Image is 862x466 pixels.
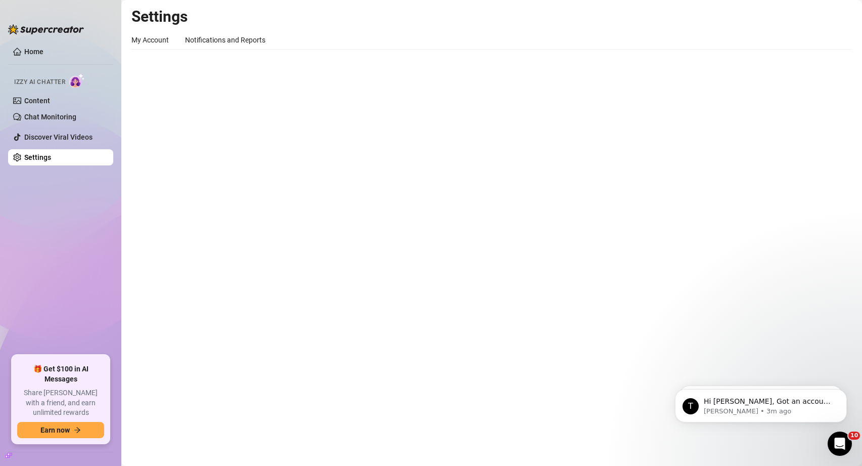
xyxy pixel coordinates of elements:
[660,368,862,439] iframe: Intercom notifications message
[17,422,104,438] button: Earn nowarrow-right
[14,77,65,87] span: Izzy AI Chatter
[24,113,76,121] a: Chat Monitoring
[17,364,104,384] span: 🎁 Get $100 in AI Messages
[24,48,43,56] a: Home
[185,34,265,46] div: Notifications and Reports
[131,7,852,26] h2: Settings
[17,388,104,418] span: Share [PERSON_NAME] with a friend, and earn unlimited rewards
[5,452,12,459] span: build
[69,73,85,88] img: AI Chatter
[24,153,51,161] a: Settings
[8,24,84,34] img: logo-BBDzfeDw.svg
[40,426,70,434] span: Earn now
[24,97,50,105] a: Content
[24,133,93,141] a: Discover Viral Videos
[848,432,860,440] span: 10
[74,427,81,434] span: arrow-right
[828,432,852,456] iframe: Intercom live chat
[131,34,169,46] div: My Account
